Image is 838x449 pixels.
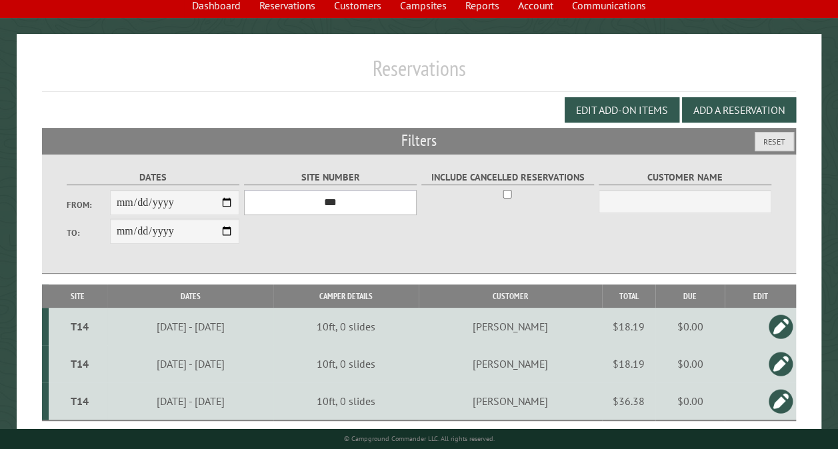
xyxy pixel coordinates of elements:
[344,434,495,443] small: © Campground Commander LLC. All rights reserved.
[67,199,110,211] label: From:
[42,128,796,153] h2: Filters
[655,284,725,308] th: Due
[602,308,655,345] td: $18.19
[273,345,418,382] td: 10ft, 0 slides
[273,382,418,420] td: 10ft, 0 slides
[602,345,655,382] td: $18.19
[419,284,602,308] th: Customer
[273,308,418,345] td: 10ft, 0 slides
[755,132,794,151] button: Reset
[67,170,239,185] label: Dates
[54,357,105,370] div: T14
[109,394,271,408] div: [DATE] - [DATE]
[419,345,602,382] td: [PERSON_NAME]
[421,170,594,185] label: Include Cancelled Reservations
[67,226,110,239] label: To:
[602,284,655,308] th: Total
[599,170,771,185] label: Customer Name
[107,284,274,308] th: Dates
[682,97,796,123] button: Add a Reservation
[602,382,655,420] td: $36.38
[54,320,105,333] div: T14
[54,394,105,408] div: T14
[725,284,796,308] th: Edit
[655,345,725,382] td: $0.00
[419,308,602,345] td: [PERSON_NAME]
[109,357,271,370] div: [DATE] - [DATE]
[419,382,602,420] td: [PERSON_NAME]
[655,308,725,345] td: $0.00
[109,320,271,333] div: [DATE] - [DATE]
[42,55,796,92] h1: Reservations
[273,284,418,308] th: Camper Details
[244,170,417,185] label: Site Number
[655,382,725,420] td: $0.00
[565,97,679,123] button: Edit Add-on Items
[49,284,107,308] th: Site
